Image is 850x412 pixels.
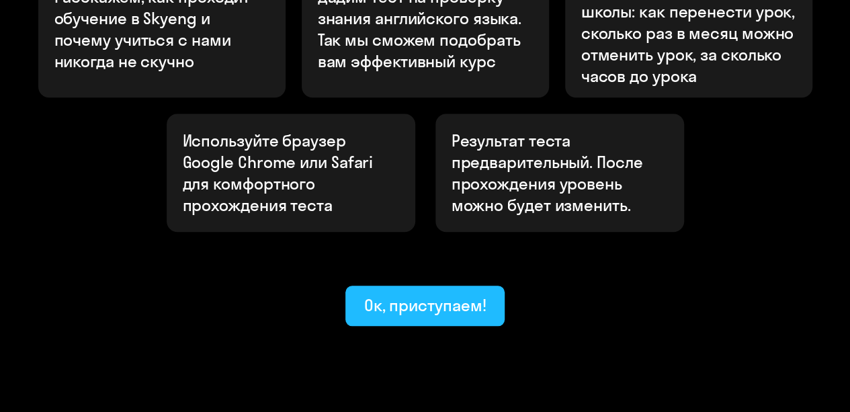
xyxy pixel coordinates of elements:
p: Результат теста предварительный. После прохождения уровень можно будет изменить. [452,130,668,216]
div: Ок, приступаем! [364,294,486,316]
p: Используйте браузер Google Chrome или Safari для комфортного прохождения теста [183,130,399,216]
button: Ок, приступаем! [345,286,505,326]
